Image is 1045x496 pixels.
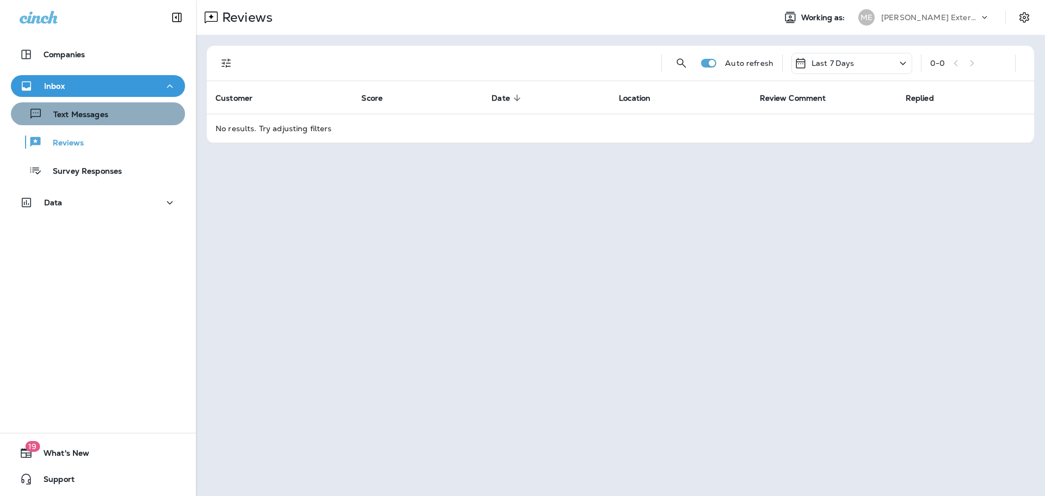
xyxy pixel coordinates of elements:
[812,59,855,68] p: Last 7 Days
[619,93,665,103] span: Location
[725,59,773,68] p: Auto refresh
[11,192,185,213] button: Data
[216,93,267,103] span: Customer
[881,13,979,22] p: [PERSON_NAME] Exterminating
[11,102,185,125] button: Text Messages
[33,475,75,488] span: Support
[218,9,273,26] p: Reviews
[906,93,948,103] span: Replied
[858,9,875,26] div: ME
[11,442,185,464] button: 19What's New
[760,94,826,103] span: Review Comment
[361,94,383,103] span: Score
[906,94,934,103] span: Replied
[11,131,185,154] button: Reviews
[491,93,524,103] span: Date
[801,13,847,22] span: Working as:
[44,50,85,59] p: Companies
[44,82,65,90] p: Inbox
[42,167,122,177] p: Survey Responses
[216,52,237,74] button: Filters
[207,114,1034,143] td: No results. Try adjusting filters
[42,110,108,120] p: Text Messages
[25,441,40,452] span: 19
[11,468,185,490] button: Support
[930,59,945,68] div: 0 - 0
[760,93,840,103] span: Review Comment
[44,198,63,207] p: Data
[42,138,84,149] p: Reviews
[11,75,185,97] button: Inbox
[216,94,253,103] span: Customer
[33,449,89,462] span: What's New
[11,44,185,65] button: Companies
[491,94,510,103] span: Date
[361,93,397,103] span: Score
[671,52,692,74] button: Search Reviews
[619,94,650,103] span: Location
[162,7,192,28] button: Collapse Sidebar
[11,159,185,182] button: Survey Responses
[1015,8,1034,27] button: Settings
